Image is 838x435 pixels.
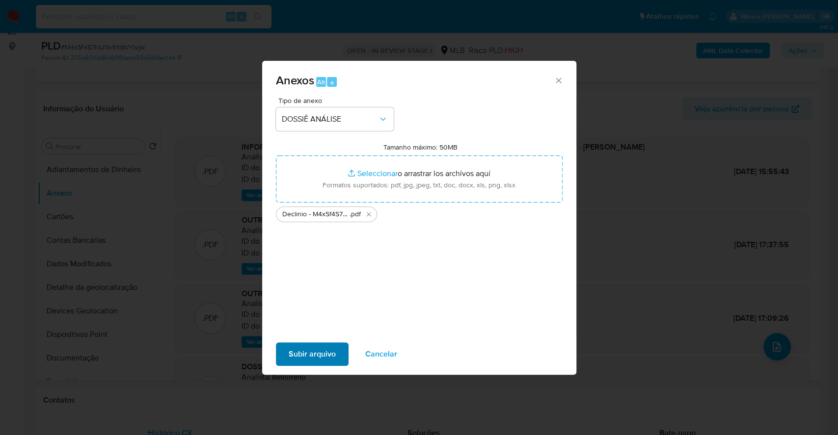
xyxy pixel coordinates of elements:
span: Anexos [276,72,314,89]
ul: Archivos seleccionados [276,203,563,222]
span: Cancelar [365,343,397,365]
span: DOSSIÊ ANÁLISE [282,114,378,124]
span: a [330,77,334,87]
span: Declinio - M4xSf4S7NU11x1htibVYIvjw - CPF 01700771361 - [PERSON_NAME] - Documentos Google [282,209,350,219]
button: Eliminar Declinio - M4xSf4S7NU11x1htibVYIvjw - CPF 01700771361 - MARCOS ELIABE DA SILVA BATISTA -... [363,208,375,220]
span: Tipo de anexo [278,97,396,104]
button: DOSSIÊ ANÁLISE [276,107,394,131]
span: Subir arquivo [289,343,336,365]
span: .pdf [350,209,361,219]
span: Alt [317,77,325,87]
button: Subir arquivo [276,342,349,366]
button: Cerrar [554,76,563,84]
label: Tamanho máximo: 50MB [383,143,458,152]
button: Cancelar [352,342,410,366]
